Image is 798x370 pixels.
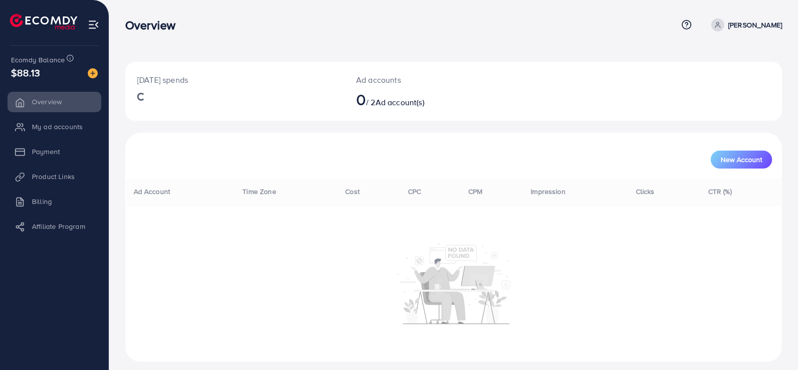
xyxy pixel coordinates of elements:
span: $88.13 [11,65,40,80]
span: New Account [721,156,762,163]
img: logo [10,14,77,29]
h2: / 2 [356,90,496,109]
img: menu [88,19,99,30]
h3: Overview [125,18,184,32]
button: New Account [711,151,772,169]
p: Ad accounts [356,74,496,86]
span: Ad account(s) [376,97,424,108]
a: [PERSON_NAME] [707,18,782,31]
img: image [88,68,98,78]
span: Ecomdy Balance [11,55,65,65]
span: 0 [356,88,366,111]
p: [PERSON_NAME] [728,19,782,31]
p: [DATE] spends [137,74,332,86]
